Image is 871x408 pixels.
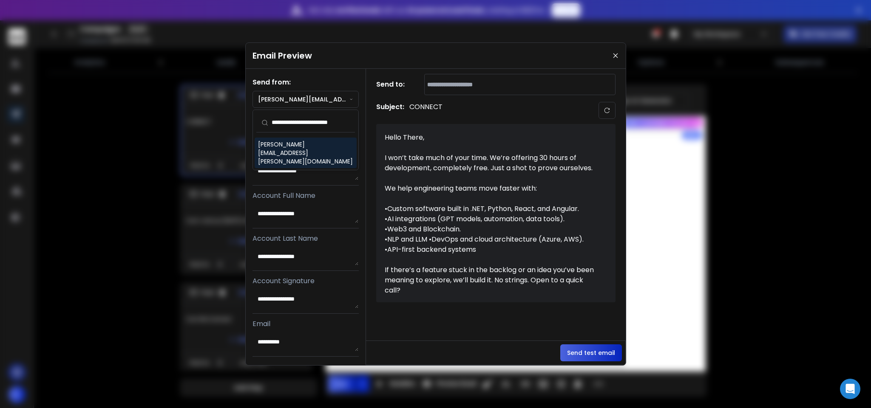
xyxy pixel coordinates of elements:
[385,183,597,194] div: We help engineering teams move faster with:
[385,204,597,214] div: •Custom software built in .NET, Python, React, and Angular.
[258,95,350,104] p: [PERSON_NAME][EMAIL_ADDRESS][PERSON_NAME][DOMAIN_NAME]
[253,77,359,87] h1: Send from:
[385,224,597,234] div: •Web3 and Blockchain.
[376,102,404,119] h1: Subject:
[253,50,312,62] h1: Email Preview
[253,319,359,329] p: Email
[385,234,597,245] div: •NLP and LLM •DevOps and cloud architecture (Azure, AWS).
[385,265,597,295] div: If there’s a feature stuck in the backlog or an idea you’ve been meaning to explore, we’ll build ...
[253,276,359,286] p: Account Signature
[385,245,597,255] div: •API-first backend systems
[385,132,597,143] div: Hello There,
[253,191,359,201] p: Account Full Name
[385,153,597,173] div: I won’t take much of your time. We’re offering 30 hours of development, completely free. Just a s...
[258,140,353,166] div: [PERSON_NAME][EMAIL_ADDRESS][PERSON_NAME][DOMAIN_NAME]
[560,344,622,361] button: Send test email
[385,214,597,224] div: •AI integrations (GPT models, automation, data tools).
[376,79,410,90] h1: Send to:
[840,379,860,399] div: Open Intercom Messenger
[253,234,359,244] p: Account Last Name
[409,102,443,119] p: CONNECT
